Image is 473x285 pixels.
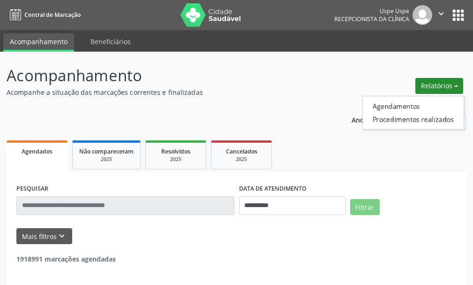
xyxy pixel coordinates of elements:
a: Acompanhamento [3,33,74,52]
p: Ano de acompanhamento [352,114,435,125]
button:  [432,5,450,25]
div: Uspe Uspe [334,7,409,15]
label: DATA DE ATENDIMENTO [239,182,307,196]
button: Mais filtroskeyboard_arrow_down [16,228,72,245]
div: 2025 [152,156,199,163]
p: Acompanhe a situação das marcações correntes e finalizadas [7,87,329,97]
a: Beneficiários [84,33,137,50]
span: Cancelados [226,147,257,155]
strong: 1918991 marcações agendadas [16,254,116,263]
a: Agendamentos [363,100,464,113]
span: Não compareceram [79,147,134,155]
i:  [436,8,446,19]
a: Procedimentos realizados [363,113,464,126]
span: Recepcionista da clínica [334,15,409,23]
span: Central de Marcação [24,11,81,19]
ul: Relatórios [362,96,464,130]
span: Resolvidos [161,147,190,155]
button: Relatórios [415,78,463,94]
i: keyboard_arrow_down [57,231,67,241]
img: img [413,5,432,25]
span: Agendados [22,147,53,155]
label: PESQUISAR [16,182,48,196]
button: apps [450,7,466,23]
div: 2025 [79,156,134,163]
a: Central de Marcação [7,7,81,23]
button: Filtrar [350,199,380,215]
div: 2025 [218,156,265,163]
p: Acompanhamento [7,64,329,87]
